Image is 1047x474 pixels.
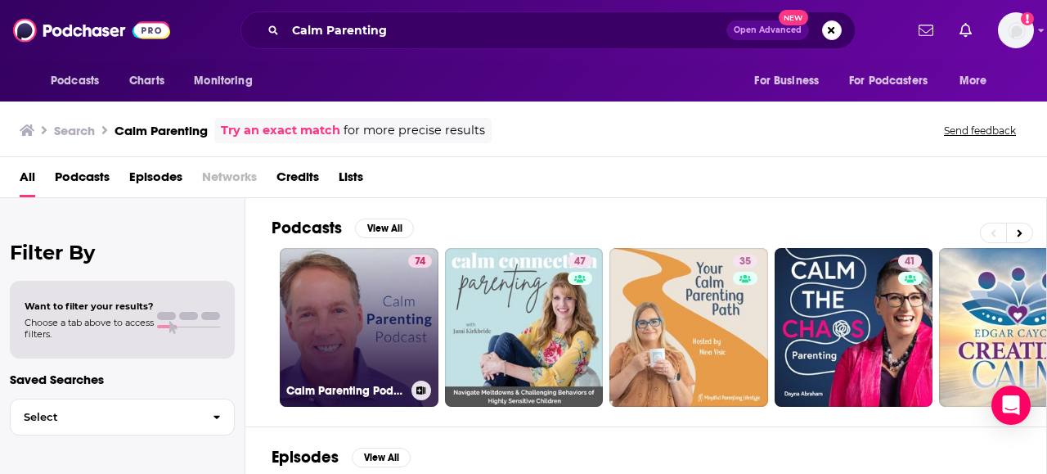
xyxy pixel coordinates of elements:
[408,255,432,268] a: 74
[10,372,235,387] p: Saved Searches
[352,448,411,467] button: View All
[240,11,856,49] div: Search podcasts, credits, & more...
[609,248,768,407] a: 35
[998,12,1034,48] span: Logged in as RiverheadPublicity
[754,70,819,93] span: For Business
[355,219,414,238] button: View All
[905,254,915,270] span: 41
[202,164,257,197] span: Networks
[445,248,604,407] a: 47
[286,384,405,398] h3: Calm Parenting Podcast
[775,248,933,407] a: 41
[39,65,120,97] button: open menu
[115,123,208,138] h3: Calm Parenting
[339,164,363,197] a: Lists
[948,65,1008,97] button: open menu
[272,218,342,238] h2: Podcasts
[415,254,425,270] span: 74
[344,121,485,140] span: for more precise results
[13,15,170,46] img: Podchaser - Follow, Share and Rate Podcasts
[734,26,802,34] span: Open Advanced
[54,123,95,138] h3: Search
[272,447,411,467] a: EpisodesView All
[726,20,809,40] button: Open AdvancedNew
[1021,12,1034,25] svg: Add a profile image
[25,317,154,340] span: Choose a tab above to access filters.
[25,300,154,312] span: Want to filter your results?
[939,124,1021,138] button: Send feedback
[991,386,1031,425] div: Open Intercom Messenger
[280,248,438,407] a: 74Calm Parenting Podcast
[129,70,164,93] span: Charts
[568,255,592,268] a: 47
[953,16,978,44] a: Show notifications dropdown
[779,10,808,25] span: New
[998,12,1034,48] button: Show profile menu
[272,447,339,467] h2: Episodes
[574,254,586,270] span: 47
[51,70,99,93] span: Podcasts
[733,255,757,268] a: 35
[959,70,987,93] span: More
[129,164,182,197] a: Episodes
[739,254,751,270] span: 35
[194,70,252,93] span: Monitoring
[182,65,273,97] button: open menu
[119,65,174,97] a: Charts
[998,12,1034,48] img: User Profile
[10,399,235,436] button: Select
[20,164,35,197] a: All
[838,65,951,97] button: open menu
[912,16,940,44] a: Show notifications dropdown
[285,17,726,43] input: Search podcasts, credits, & more...
[898,255,922,268] a: 41
[849,70,928,93] span: For Podcasters
[743,65,839,97] button: open menu
[221,121,340,140] a: Try an exact match
[276,164,319,197] a: Credits
[55,164,110,197] a: Podcasts
[272,218,414,238] a: PodcastsView All
[11,412,200,422] span: Select
[10,241,235,264] h2: Filter By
